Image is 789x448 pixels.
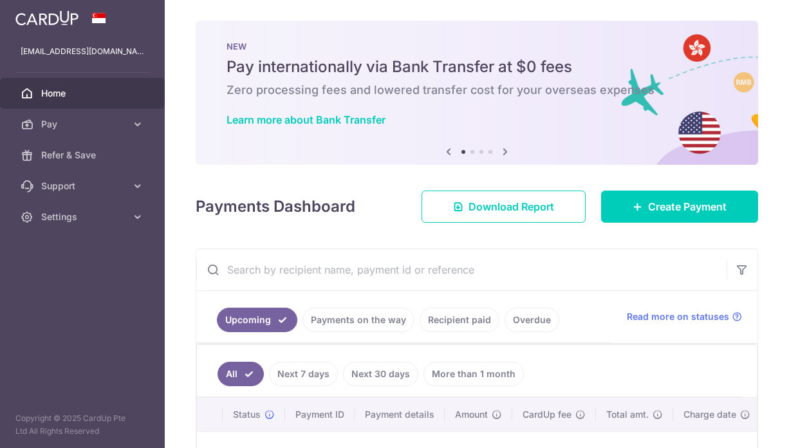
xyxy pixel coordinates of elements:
p: NEW [227,41,727,51]
h6: Zero processing fees and lowered transfer cost for your overseas expenses [227,82,727,98]
span: Home [41,87,126,100]
a: Read more on statuses [627,310,742,323]
span: Total amt. [606,408,649,421]
span: Settings [41,210,126,223]
p: [EMAIL_ADDRESS][DOMAIN_NAME] [21,45,144,58]
h5: Pay internationally via Bank Transfer at $0 fees [227,57,727,77]
a: Recipient paid [420,308,499,332]
span: Status [233,408,261,421]
span: Pay [41,118,126,131]
img: Bank transfer banner [196,21,758,165]
a: Create Payment [601,191,758,223]
span: Refer & Save [41,149,126,162]
a: All [218,362,264,386]
a: Download Report [422,191,586,223]
span: Read more on statuses [627,310,729,323]
span: Support [41,180,126,192]
a: Upcoming [217,308,297,332]
input: Search by recipient name, payment id or reference [196,249,727,290]
a: Overdue [505,308,559,332]
a: Learn more about Bank Transfer [227,113,385,126]
th: Payment details [355,398,445,431]
a: More than 1 month [423,362,524,386]
th: Payment ID [285,398,355,431]
span: Charge date [683,408,736,421]
span: Amount [455,408,488,421]
span: Create Payment [648,199,727,214]
span: CardUp fee [523,408,571,421]
img: CardUp [15,10,79,26]
h4: Payments Dashboard [196,195,355,218]
a: Payments on the way [302,308,414,332]
a: Next 30 days [343,362,418,386]
a: Next 7 days [269,362,338,386]
span: Download Report [469,199,554,214]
